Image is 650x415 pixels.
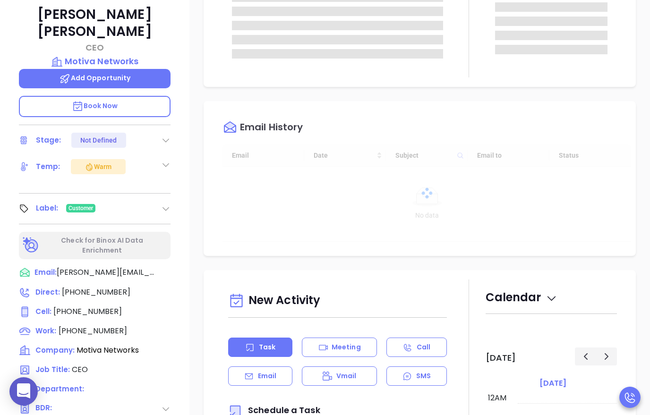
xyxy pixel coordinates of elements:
p: [PERSON_NAME] [PERSON_NAME] [19,6,171,40]
div: Stage: [36,133,61,147]
p: Meeting [332,342,361,352]
h2: [DATE] [486,353,516,363]
span: [PHONE_NUMBER] [53,306,122,317]
span: CEO [72,364,88,375]
p: Email [258,371,277,381]
div: New Activity [228,289,447,313]
span: BDR: [35,403,85,415]
div: Not Defined [80,133,117,148]
div: Label: [36,201,59,215]
span: Calendar [486,289,558,305]
span: [PERSON_NAME][EMAIL_ADDRESS][DOMAIN_NAME] [57,267,156,278]
span: Motiva Networks [77,345,139,356]
span: Customer [68,203,94,213]
p: Task [259,342,275,352]
a: [DATE] [538,377,568,390]
p: Check for Binox AI Data Enrichment [41,236,164,255]
span: Email: [34,267,57,279]
img: Ai-Enrich-DaqCidB-.svg [23,237,39,254]
p: Call [417,342,430,352]
button: Next day [596,347,617,365]
span: Company: [35,345,75,355]
span: Work: [35,326,56,336]
span: Department: [35,384,84,394]
span: Add Opportunity [59,73,131,83]
p: SMS [416,371,431,381]
p: Vmail [336,371,357,381]
span: Book Now [72,101,118,110]
span: [PHONE_NUMBER] [62,287,130,297]
div: Warm [85,161,111,172]
a: Motiva Networks [19,55,171,68]
div: 12am [486,392,508,404]
span: Job Title: [35,364,70,374]
span: Direct : [35,287,60,297]
span: Cell : [35,306,51,316]
span: [PHONE_NUMBER] [59,325,127,336]
div: Email History [240,122,303,135]
p: CEO [19,41,171,54]
div: Temp: [36,160,60,174]
button: Previous day [575,347,596,365]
